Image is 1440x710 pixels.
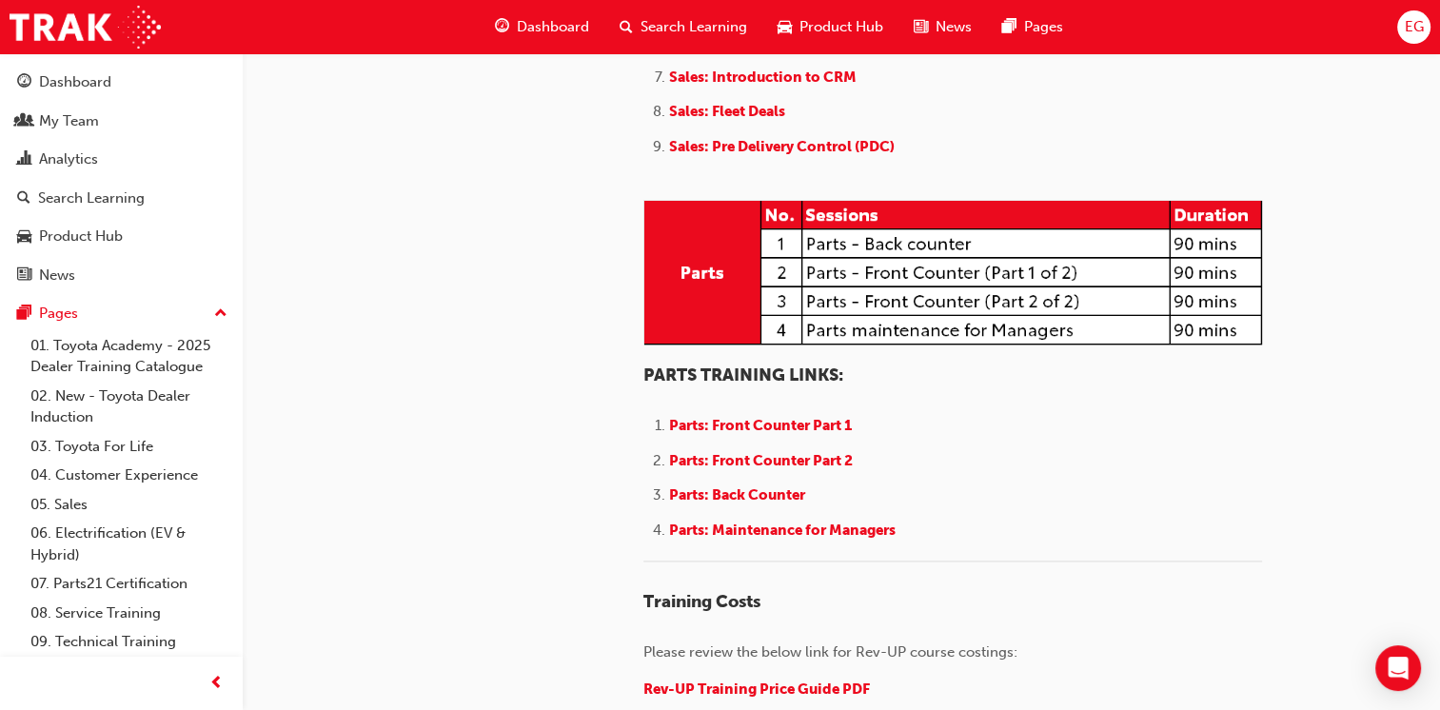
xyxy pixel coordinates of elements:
[17,228,31,246] span: car-icon
[8,65,235,100] a: Dashboard
[641,16,747,38] span: Search Learning
[495,15,509,39] span: guage-icon
[17,151,31,168] span: chart-icon
[643,365,843,385] span: PARTS TRAINING LINKS:
[914,15,928,39] span: news-icon
[10,6,161,49] img: Trak
[8,61,235,296] button: DashboardMy TeamAnalyticsSearch LearningProduct HubNews
[1024,16,1063,38] span: Pages
[23,519,235,569] a: 06. Electrification (EV & Hybrid)
[39,148,98,170] div: Analytics
[669,522,913,539] a: Parts: Maintenance for Managers
[209,672,224,696] span: prev-icon
[17,190,30,207] span: search-icon
[8,296,235,331] button: Pages
[39,110,99,132] div: My Team
[669,486,821,503] a: Parts: Back Counter
[23,331,235,382] a: 01. Toyota Academy - 2025 Dealer Training Catalogue
[778,15,792,39] span: car-icon
[669,138,898,155] a: Sales: Pre Delivery Control (PDC)
[23,382,235,432] a: 02. New - Toyota Dealer Induction
[799,16,883,38] span: Product Hub
[23,627,235,657] a: 09. Technical Training
[762,8,898,47] a: car-iconProduct Hub
[23,461,235,490] a: 04. Customer Experience
[669,417,852,434] span: Parts: Front Counter Part 1
[8,142,235,177] a: Analytics
[643,643,1017,661] span: Please review the below link for Rev-UP course costings:
[669,452,882,469] a: Parts: Front Counter Part 2
[39,226,123,247] div: Product Hub
[898,8,987,47] a: news-iconNews
[669,522,896,539] span: Parts: Maintenance for Managers
[8,219,235,254] a: Product Hub
[643,591,760,612] span: Training Costs
[669,452,853,469] span: Parts: Front Counter Part 2
[39,71,111,93] div: Dashboard
[23,490,235,520] a: 05. Sales
[39,265,75,286] div: News
[936,16,972,38] span: News
[987,8,1078,47] a: pages-iconPages
[39,303,78,325] div: Pages
[23,432,235,462] a: 03. Toyota For Life
[17,74,31,91] span: guage-icon
[17,113,31,130] span: people-icon
[1002,15,1016,39] span: pages-icon
[23,569,235,599] a: 07. Parts21 Certification
[669,486,805,503] span: Parts: Back Counter
[1397,10,1430,44] button: EG
[480,8,604,47] a: guage-iconDashboard
[669,69,857,86] span: Sales: Introduction to CRM
[669,138,895,155] span: Sales: Pre Delivery Control (PDC)
[8,258,235,293] a: News
[17,306,31,323] span: pages-icon
[1404,16,1423,38] span: EG
[17,267,31,285] span: news-icon
[643,680,870,698] a: Rev-UP Training Price Guide PDF
[23,599,235,628] a: 08. Service Training
[517,16,589,38] span: Dashboard
[8,104,235,139] a: My Team
[620,15,633,39] span: search-icon
[8,181,235,216] a: Search Learning
[214,302,227,326] span: up-icon
[604,8,762,47] a: search-iconSearch Learning
[669,417,882,434] a: Parts: Front Counter Part 1
[669,69,860,86] a: Sales: Introduction to CRM
[38,187,145,209] div: Search Learning
[669,103,806,120] a: Sales: Fleet Deals ​
[1375,645,1421,691] div: Open Intercom Messenger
